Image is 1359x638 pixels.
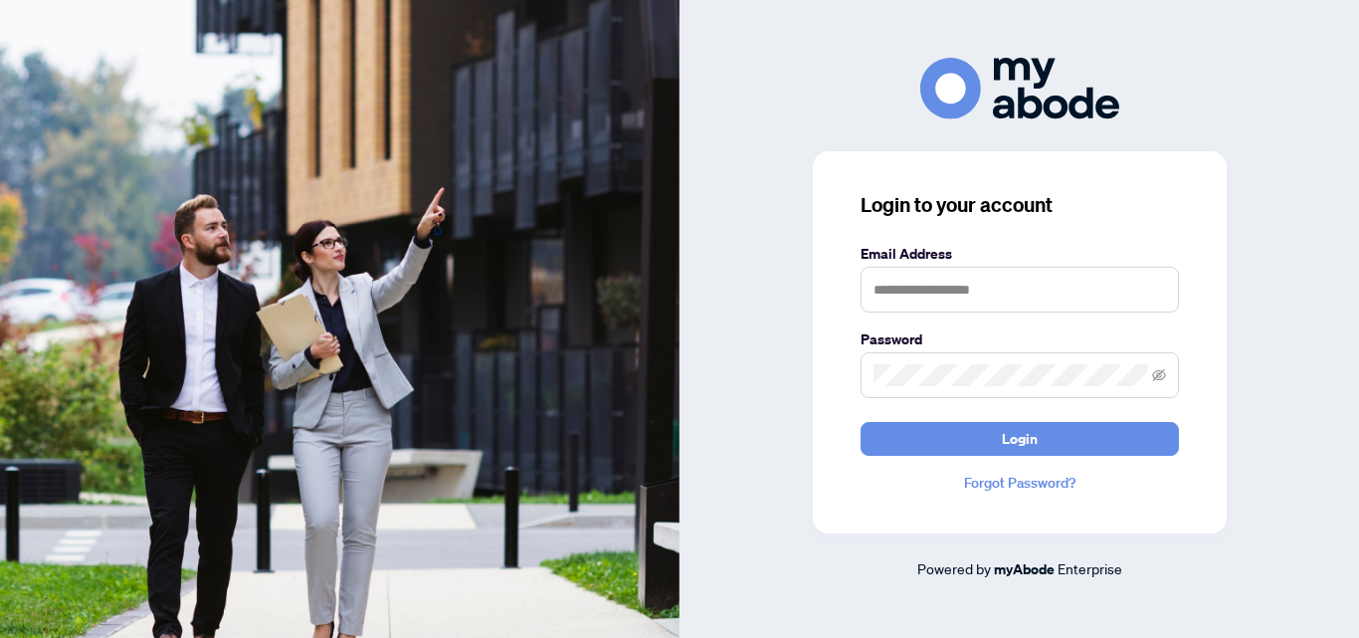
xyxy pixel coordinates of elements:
h3: Login to your account [861,191,1179,219]
span: eye-invisible [1152,368,1166,382]
a: myAbode [994,558,1055,580]
button: Login [861,422,1179,456]
span: Login [1002,423,1038,455]
span: Powered by [917,559,991,577]
label: Email Address [861,243,1179,265]
span: Enterprise [1058,559,1122,577]
a: Forgot Password? [861,472,1179,494]
label: Password [861,328,1179,350]
img: ma-logo [920,58,1119,118]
